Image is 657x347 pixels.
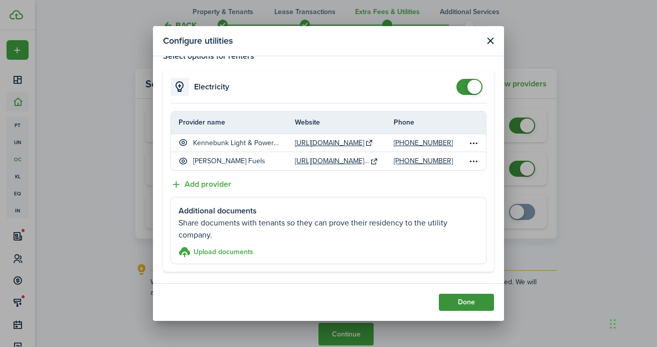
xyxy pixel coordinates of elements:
[394,117,468,128] th: Phone
[193,138,280,148] p: Kennebunk Light & Power District
[484,35,497,47] button: Close modal
[171,178,231,191] button: Add provider
[394,156,453,166] a: [PHONE_NUMBER]
[163,31,233,51] modal-title: Configure utilities
[194,247,253,257] h3: Upload documents
[468,155,480,167] button: Open menu
[468,137,480,149] button: Open menu
[295,156,369,166] a: [URL][DOMAIN_NAME][PERSON_NAME]
[179,217,478,241] p: Share documents with tenants so they can prove their residency to the utility company.
[607,299,657,347] iframe: Chat Widget
[194,81,229,93] h4: Electricity
[179,205,478,217] p: Additional documents
[394,138,453,148] a: [PHONE_NUMBER]
[439,294,494,311] button: Done
[610,309,616,339] div: Drag
[171,117,295,128] th: Provider name
[163,50,494,62] p: Select options for renters
[295,117,394,128] th: Website
[193,156,265,166] p: [PERSON_NAME] Fuels
[295,138,364,148] a: [URL][DOMAIN_NAME]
